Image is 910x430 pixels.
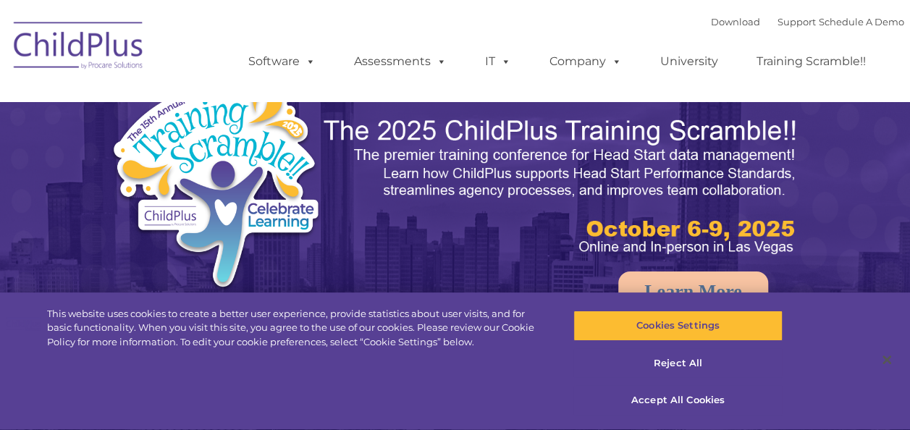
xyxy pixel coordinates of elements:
font: | [711,16,904,28]
a: IT [471,47,526,76]
button: Accept All Cookies [573,385,783,416]
span: Phone number [201,155,263,166]
a: Software [234,47,330,76]
a: University [646,47,733,76]
img: ChildPlus by Procare Solutions [7,12,151,84]
a: Schedule A Demo [819,16,904,28]
button: Close [871,344,903,376]
button: Cookies Settings [573,311,783,341]
a: Company [535,47,636,76]
a: Assessments [340,47,461,76]
button: Reject All [573,348,783,379]
span: Last name [201,96,245,106]
a: Training Scramble!! [742,47,880,76]
a: Support [778,16,816,28]
a: Learn More [618,271,768,312]
a: Download [711,16,760,28]
div: This website uses cookies to create a better user experience, provide statistics about user visit... [47,307,546,350]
